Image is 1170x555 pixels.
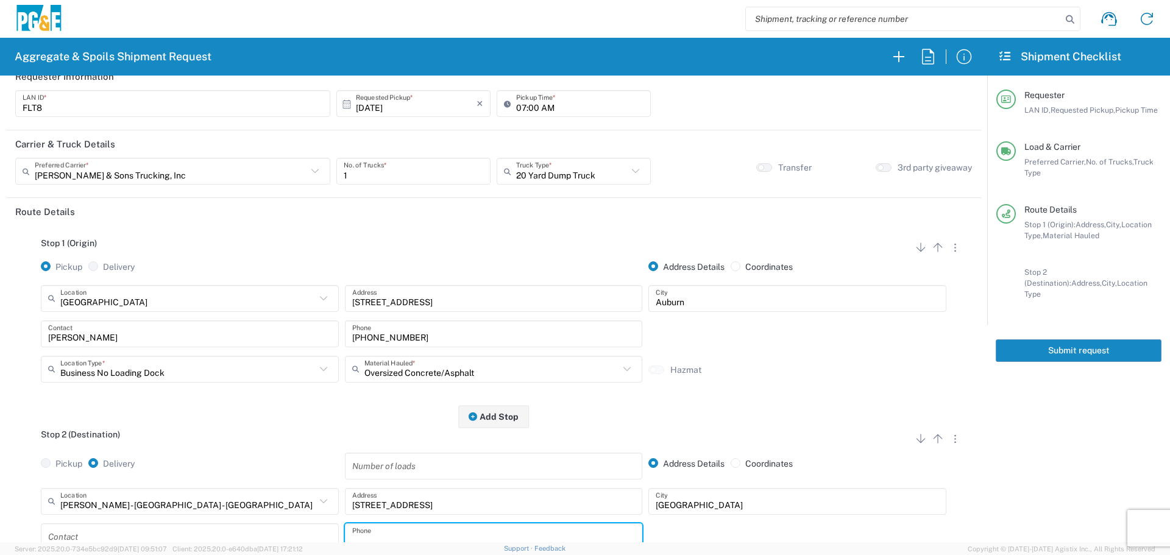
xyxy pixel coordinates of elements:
span: [DATE] 09:51:07 [118,545,167,553]
label: Coordinates [731,458,793,469]
span: Stop 1 (Origin): [1024,220,1076,229]
span: Server: 2025.20.0-734e5bc92d9 [15,545,167,553]
span: Address, [1076,220,1106,229]
span: LAN ID, [1024,105,1051,115]
h2: Carrier & Truck Details [15,138,115,150]
span: Requester [1024,90,1065,100]
span: [DATE] 17:21:12 [257,545,303,553]
label: Hazmat [670,364,701,375]
img: pge [15,5,63,34]
span: Stop 1 (Origin) [41,238,97,248]
input: Shipment, tracking or reference number [746,7,1062,30]
span: Route Details [1024,205,1077,214]
span: Material Hauled [1043,231,1099,240]
span: Preferred Carrier, [1024,157,1086,166]
button: Add Stop [458,405,529,428]
span: City, [1102,278,1117,288]
i: × [477,94,483,113]
span: No. of Trucks, [1086,157,1133,166]
span: Stop 2 (Destination) [41,430,120,439]
label: Address Details [648,261,725,272]
h2: Shipment Checklist [998,49,1121,64]
button: Submit request [996,339,1161,362]
span: City, [1106,220,1121,229]
span: Client: 2025.20.0-e640dba [172,545,303,553]
label: Coordinates [731,261,793,272]
label: Transfer [778,162,812,173]
a: Support [504,545,534,552]
span: Load & Carrier [1024,142,1080,152]
span: Copyright © [DATE]-[DATE] Agistix Inc., All Rights Reserved [968,543,1155,554]
span: Pickup Time [1115,105,1158,115]
h2: Route Details [15,206,75,218]
span: Address, [1071,278,1102,288]
label: Address Details [648,458,725,469]
h2: Requester Information [15,71,114,83]
h2: Aggregate & Spoils Shipment Request [15,49,211,64]
a: Feedback [534,545,565,552]
span: Stop 2 (Destination): [1024,267,1071,288]
label: 3rd party giveaway [898,162,972,173]
span: Requested Pickup, [1051,105,1115,115]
